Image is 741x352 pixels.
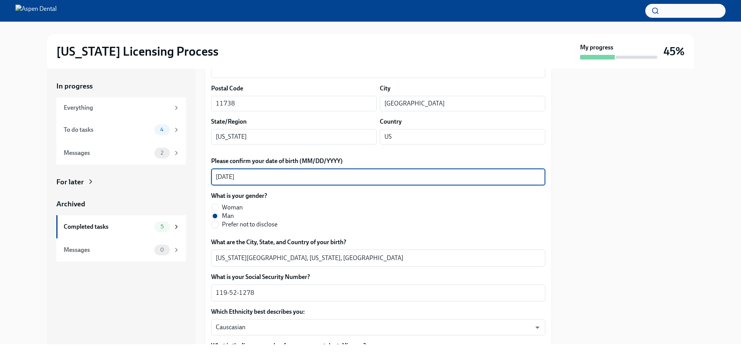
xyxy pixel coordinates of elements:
[222,212,234,220] span: Man
[216,172,541,182] textarea: [DATE]
[64,104,170,112] div: Everything
[56,44,218,59] h2: [US_STATE] Licensing Process
[380,84,391,93] label: City
[216,288,541,298] textarea: 119-52-1278
[156,150,168,156] span: 2
[211,84,243,93] label: Postal Code
[211,192,284,200] label: What is your gender?
[56,199,186,209] a: Archived
[15,5,57,17] img: Aspen Dental
[211,308,545,316] label: Which Ethnicity best describes you:
[56,118,186,141] a: To do tasks4
[64,149,151,157] div: Messages
[211,157,545,165] label: Please confirm your date of birth (MM/DD/YYYY)
[64,223,151,231] div: Completed tasks
[56,215,186,238] a: Completed tasks5
[64,246,151,254] div: Messages
[380,117,402,126] label: Country
[211,319,545,335] div: Causcasian
[211,273,545,281] label: What is your Social Security Number?
[156,224,168,230] span: 5
[56,238,186,262] a: Messages0
[156,247,169,253] span: 0
[56,97,186,118] a: Everything
[222,203,243,212] span: Woman
[64,126,151,134] div: To do tasks
[216,253,541,263] textarea: [US_STATE][GEOGRAPHIC_DATA], [US_STATE], [GEOGRAPHIC_DATA]
[222,220,277,229] span: Prefer not to disclose
[56,177,84,187] div: For later
[211,117,247,126] label: State/Region
[211,342,545,350] label: What is the license number for your current dental license?
[663,44,685,58] h3: 45%
[580,43,613,52] strong: My progress
[56,141,186,165] a: Messages2
[56,81,186,91] a: In progress
[156,127,168,133] span: 4
[56,177,186,187] a: For later
[211,238,545,247] label: What are the City, State, and Country of your birth?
